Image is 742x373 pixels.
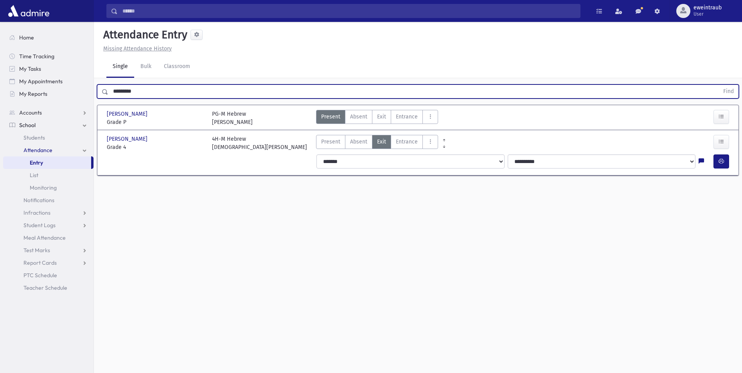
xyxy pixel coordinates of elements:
a: School [3,119,93,131]
a: Meal Attendance [3,231,93,244]
a: Accounts [3,106,93,119]
span: Monitoring [30,184,57,191]
a: Notifications [3,194,93,206]
span: Accounts [19,109,42,116]
span: Entrance [396,138,418,146]
span: Notifications [23,197,54,204]
a: Bulk [134,56,158,78]
span: Student Logs [23,222,56,229]
u: Missing Attendance History [103,45,172,52]
span: Entry [30,159,43,166]
a: Report Cards [3,256,93,269]
a: Missing Attendance History [100,45,172,52]
a: Students [3,131,93,144]
span: Grade P [107,118,204,126]
div: AttTypes [316,110,438,126]
span: Meal Attendance [23,234,66,241]
h5: Attendance Entry [100,28,187,41]
span: Grade 4 [107,143,204,151]
a: Monitoring [3,181,93,194]
div: AttTypes [316,135,438,151]
span: School [19,122,36,129]
span: Report Cards [23,259,57,266]
span: List [30,172,38,179]
a: Entry [3,156,91,169]
a: Attendance [3,144,93,156]
span: Infractions [23,209,50,216]
a: Time Tracking [3,50,93,63]
span: Students [23,134,45,141]
a: Infractions [3,206,93,219]
a: Classroom [158,56,196,78]
span: Entrance [396,113,418,121]
a: My Appointments [3,75,93,88]
div: PG-M Hebrew [PERSON_NAME] [212,110,253,126]
span: Exit [377,138,386,146]
span: [PERSON_NAME] [107,135,149,143]
span: Time Tracking [19,53,54,60]
a: Single [106,56,134,78]
span: Attendance [23,147,52,154]
span: My Appointments [19,78,63,85]
span: Absent [350,138,367,146]
input: Search [118,4,580,18]
a: Home [3,31,93,44]
span: Present [321,138,340,146]
span: My Tasks [19,65,41,72]
a: PTC Schedule [3,269,93,282]
img: AdmirePro [6,3,51,19]
a: Test Marks [3,244,93,256]
span: Teacher Schedule [23,284,67,291]
button: Find [719,85,738,98]
a: Teacher Schedule [3,282,93,294]
span: Home [19,34,34,41]
span: Exit [377,113,386,121]
span: User [693,11,722,17]
span: My Reports [19,90,47,97]
span: Absent [350,113,367,121]
a: Student Logs [3,219,93,231]
span: Present [321,113,340,121]
a: List [3,169,93,181]
div: 4H-M Hebrew [DEMOGRAPHIC_DATA][PERSON_NAME] [212,135,307,151]
span: Test Marks [23,247,50,254]
a: My Tasks [3,63,93,75]
span: PTC Schedule [23,272,57,279]
span: eweintraub [693,5,722,11]
a: My Reports [3,88,93,100]
span: [PERSON_NAME] [107,110,149,118]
